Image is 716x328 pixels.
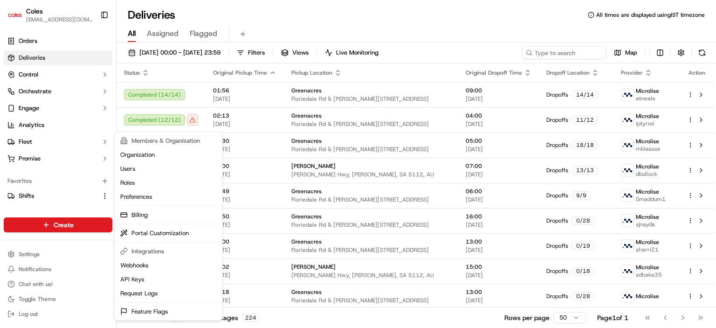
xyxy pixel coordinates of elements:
div: We're available if you need us! [32,98,118,106]
a: Request Logs [117,286,220,300]
a: API Keys [117,272,220,286]
a: Users [117,162,220,176]
img: Nash [9,9,28,28]
a: Billing [117,208,220,222]
div: 📗 [9,136,17,144]
input: Got a question? Start typing here... [24,60,168,70]
a: Roles [117,176,220,190]
a: 💻API Documentation [75,132,153,148]
a: 📗Knowledge Base [6,132,75,148]
div: 💻 [79,136,86,144]
a: Preferences [117,190,220,204]
a: Powered byPylon [66,158,113,165]
a: Webhooks [117,258,220,272]
p: Welcome 👋 [9,37,170,52]
div: Integrations [117,244,220,258]
a: Portal Customization [117,226,220,240]
a: Organization [117,148,220,162]
span: API Documentation [88,135,150,145]
a: Feature Flags [117,305,220,319]
span: Knowledge Base [19,135,71,145]
img: 1736555255976-a54dd68f-1ca7-489b-9aae-adbdc363a1c4 [9,89,26,106]
div: Members & Organization [117,134,220,148]
span: Pylon [93,158,113,165]
button: Start new chat [158,92,170,103]
div: Start new chat [32,89,153,98]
